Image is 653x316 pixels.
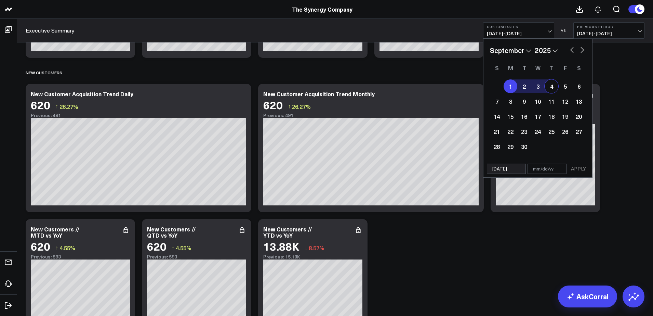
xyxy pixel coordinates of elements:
[263,113,479,118] div: Previous: 491
[292,103,311,110] span: 26.27%
[263,99,283,111] div: 620
[31,99,50,111] div: 620
[263,254,362,260] div: Previous: 15.18K
[263,225,312,239] div: New Customers // YTD vs YoY
[309,244,324,252] span: 8.57%
[517,62,531,73] div: Tuesday
[483,22,554,39] button: Custom Dates[DATE]-[DATE]
[504,62,517,73] div: Monday
[558,62,572,73] div: Friday
[147,254,246,260] div: Previous: 593
[147,240,166,252] div: 620
[487,31,550,36] span: [DATE] - [DATE]
[55,102,58,111] span: ↑
[31,254,130,260] div: Previous: 593
[172,243,174,252] span: ↑
[288,102,291,111] span: ↑
[59,103,78,110] span: 26.27%
[572,62,586,73] div: Saturday
[26,27,75,34] a: Executive Summary
[263,240,299,252] div: 13.88K
[31,225,80,239] div: New Customers // MTD vs YoY
[568,164,589,174] button: APPLY
[577,25,641,29] b: Previous Period
[487,25,550,29] b: Custom Dates
[263,90,375,98] div: New Customer Acquisition Trend Monthly
[305,243,307,252] span: ↓
[577,31,641,36] span: [DATE] - [DATE]
[176,244,191,252] span: 4.55%
[292,5,352,13] a: The Synergy Company
[147,225,196,239] div: New Customers // QTD vs YoY
[558,28,570,33] div: VS
[531,62,545,73] div: Wednesday
[528,164,567,174] input: mm/dd/yy
[545,62,558,73] div: Thursday
[26,65,62,80] div: New Customers
[31,113,246,118] div: Previous: 491
[31,90,133,98] div: New Customer Acquisition Trend Daily
[55,243,58,252] span: ↑
[558,286,617,307] a: AskCorral
[490,62,504,73] div: Sunday
[573,22,644,39] button: Previous Period[DATE]-[DATE]
[59,244,75,252] span: 4.55%
[31,240,50,252] div: 620
[487,164,526,174] input: mm/dd/yy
